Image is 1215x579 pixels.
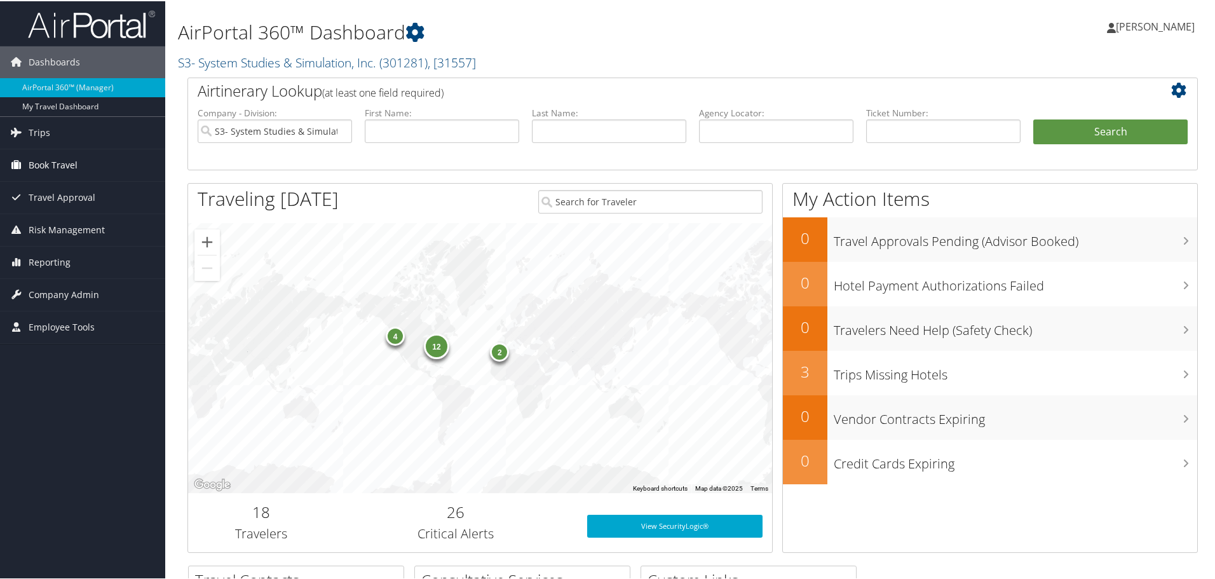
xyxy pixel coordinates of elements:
[178,18,864,44] h1: AirPortal 360™ Dashboard
[29,245,71,277] span: Reporting
[783,350,1197,394] a: 3Trips Missing Hotels
[532,106,686,118] label: Last Name:
[783,226,827,248] h2: 0
[178,53,476,70] a: S3- System Studies & Simulation, Inc.
[783,216,1197,261] a: 0Travel Approvals Pending (Advisor Booked)
[783,449,827,470] h2: 0
[198,500,325,522] h2: 18
[783,305,1197,350] a: 0Travelers Need Help (Safety Check)
[29,181,95,212] span: Travel Approval
[198,524,325,542] h3: Travelers
[29,278,99,310] span: Company Admin
[386,325,405,344] div: 4
[695,484,743,491] span: Map data ©2025
[322,85,444,99] span: (at least one field required)
[379,53,428,70] span: ( 301281 )
[29,116,50,147] span: Trips
[587,514,763,536] a: View SecurityLogic®
[424,332,449,358] div: 12
[198,79,1104,100] h2: Airtinerary Lookup
[191,475,233,492] a: Open this area in Google Maps (opens a new window)
[198,106,352,118] label: Company - Division:
[834,314,1197,338] h3: Travelers Need Help (Safety Check)
[783,271,827,292] h2: 0
[633,483,688,492] button: Keyboard shortcuts
[29,45,80,77] span: Dashboards
[750,484,768,491] a: Terms (opens in new tab)
[29,148,78,180] span: Book Travel
[783,184,1197,211] h1: My Action Items
[198,184,339,211] h1: Traveling [DATE]
[1033,118,1188,144] button: Search
[834,225,1197,249] h3: Travel Approvals Pending (Advisor Booked)
[538,189,763,212] input: Search for Traveler
[783,404,827,426] h2: 0
[699,106,853,118] label: Agency Locator:
[783,315,827,337] h2: 0
[490,341,509,360] div: 2
[365,106,519,118] label: First Name:
[29,310,95,342] span: Employee Tools
[866,106,1021,118] label: Ticket Number:
[428,53,476,70] span: , [ 31557 ]
[834,358,1197,383] h3: Trips Missing Hotels
[783,360,827,381] h2: 3
[344,524,568,542] h3: Critical Alerts
[783,394,1197,439] a: 0Vendor Contracts Expiring
[194,228,220,254] button: Zoom in
[783,261,1197,305] a: 0Hotel Payment Authorizations Failed
[191,475,233,492] img: Google
[834,447,1197,472] h3: Credit Cards Expiring
[834,269,1197,294] h3: Hotel Payment Authorizations Failed
[1116,18,1195,32] span: [PERSON_NAME]
[28,8,155,38] img: airportal-logo.png
[194,254,220,280] button: Zoom out
[1107,6,1207,44] a: [PERSON_NAME]
[29,213,105,245] span: Risk Management
[783,439,1197,483] a: 0Credit Cards Expiring
[344,500,568,522] h2: 26
[834,403,1197,427] h3: Vendor Contracts Expiring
